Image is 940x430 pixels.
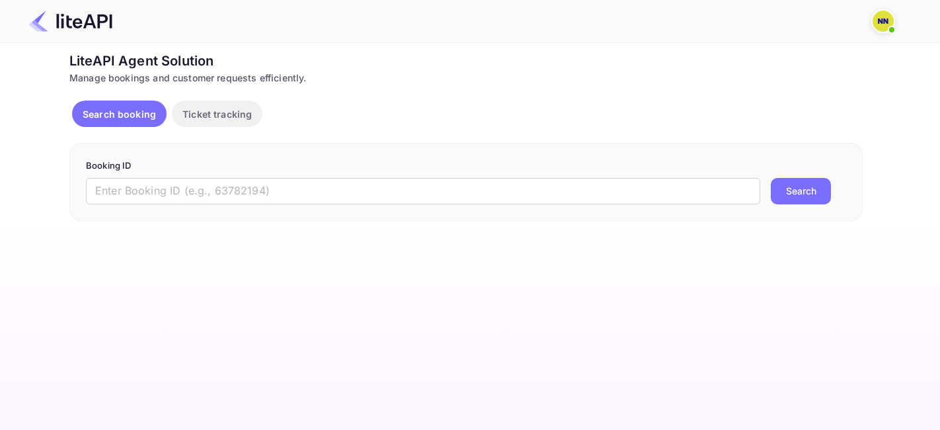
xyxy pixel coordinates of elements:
[69,71,863,85] div: Manage bookings and customer requests efficiently.
[771,178,831,204] button: Search
[86,178,760,204] input: Enter Booking ID (e.g., 63782194)
[83,107,156,121] p: Search booking
[69,51,863,71] div: LiteAPI Agent Solution
[182,107,252,121] p: Ticket tracking
[86,159,846,173] p: Booking ID
[29,11,112,32] img: LiteAPI Logo
[873,11,894,32] img: N/A N/A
